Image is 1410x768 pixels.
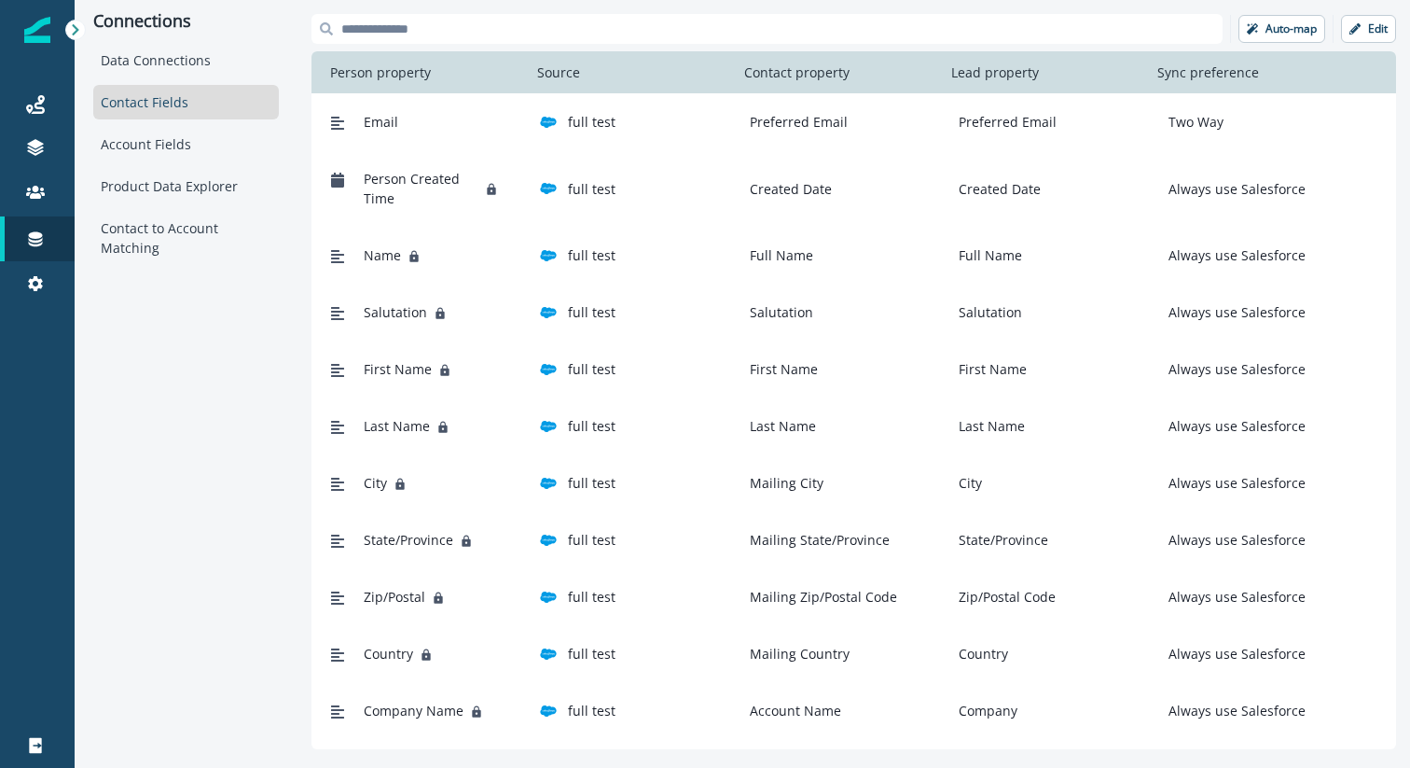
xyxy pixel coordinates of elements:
p: Country [951,644,1008,663]
p: Created Date [951,179,1041,199]
p: First Name [742,359,818,379]
span: Person Created Time [364,169,478,208]
img: salesforce [540,532,557,549]
div: Contact to Account Matching [93,211,279,265]
p: Always use Salesforce [1161,245,1306,265]
p: Person property [323,63,438,82]
p: Created Date [742,179,832,199]
p: Zip/Postal Code [951,587,1056,607]
p: Always use Salesforce [1161,701,1306,720]
p: Preferred Email [742,112,848,132]
p: Contact property [737,63,857,82]
p: Always use Salesforce [1161,416,1306,436]
span: City [364,473,387,493]
p: Always use Salesforce [1161,587,1306,607]
button: Auto-map [1238,15,1325,43]
p: Always use Salesforce [1161,473,1306,493]
p: full test [568,179,615,199]
p: Lead property [944,63,1046,82]
p: Always use Salesforce [1161,530,1306,550]
p: Always use Salesforce [1161,302,1306,322]
p: State/Province [951,530,1048,550]
p: full test [568,245,615,265]
span: Zip/Postal [364,587,425,607]
span: Email [364,112,398,132]
img: salesforce [540,114,557,131]
p: full test [568,302,615,322]
p: Auto-map [1265,22,1317,35]
img: salesforce [540,304,557,321]
span: Company Name [364,701,463,720]
div: Account Fields [93,127,279,161]
p: First Name [951,359,1027,379]
button: Edit [1341,15,1396,43]
p: Source [530,63,587,82]
p: full test [568,112,615,132]
p: Company [951,701,1017,720]
p: Last Name [951,416,1025,436]
img: salesforce [540,646,557,663]
span: Name [364,245,401,265]
p: Mailing Zip/Postal Code [742,587,897,607]
img: salesforce [540,703,557,719]
p: City [951,473,982,493]
p: Preferred Email [951,112,1057,132]
p: Edit [1368,22,1388,35]
img: salesforce [540,247,557,264]
img: salesforce [540,361,557,378]
div: Product Data Explorer [93,169,279,203]
p: full test [568,644,615,663]
p: Full Name [951,245,1022,265]
p: Full Name [742,245,813,265]
span: State/Province [364,530,453,550]
p: full test [568,473,615,493]
p: Connections [93,11,279,32]
span: Salutation [364,302,427,322]
p: Two Way [1161,112,1223,132]
span: Country [364,644,413,663]
span: First Name [364,359,432,379]
p: Mailing City [742,473,823,493]
img: salesforce [540,180,557,197]
p: Always use Salesforce [1161,359,1306,379]
img: salesforce [540,589,557,606]
p: Salutation [742,302,813,322]
p: full test [568,359,615,379]
p: Always use Salesforce [1161,179,1306,199]
p: full test [568,701,615,720]
p: Always use Salesforce [1161,644,1306,663]
span: Last Name [364,416,430,436]
p: Last Name [742,416,816,436]
img: salesforce [540,475,557,492]
p: Account Name [742,701,841,720]
p: full test [568,587,615,607]
p: Mailing State/Province [742,530,890,550]
p: Salutation [951,302,1022,322]
img: Inflection [24,17,50,43]
div: Data Connections [93,43,279,77]
img: salesforce [540,418,557,435]
div: Contact Fields [93,85,279,119]
p: full test [568,530,615,550]
p: full test [568,416,615,436]
p: Mailing Country [742,644,850,663]
p: Sync preference [1150,63,1266,82]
